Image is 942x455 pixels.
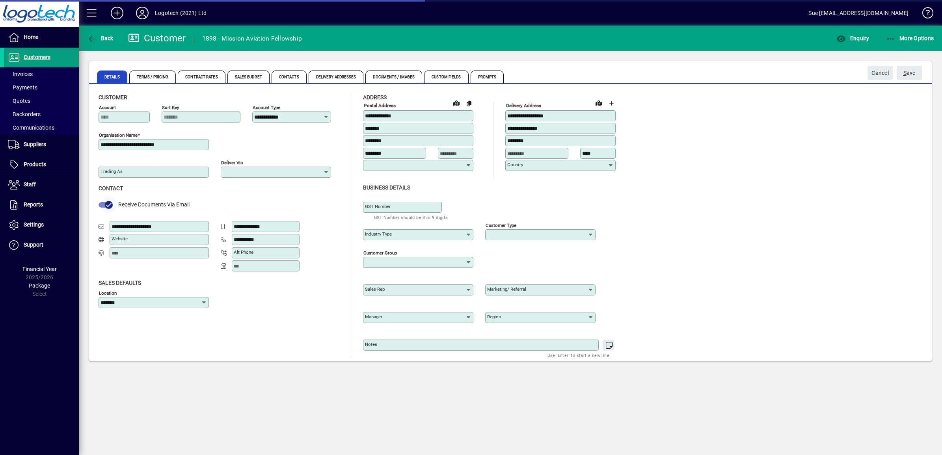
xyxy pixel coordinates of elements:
button: Choose address [605,97,618,110]
span: Terms / Pricing [129,71,176,83]
span: Financial Year [22,266,57,272]
span: Contacts [272,71,307,83]
span: Customer [99,94,127,100]
span: Business details [363,184,410,191]
button: Add [104,6,130,20]
span: Cancel [871,67,889,80]
span: S [903,70,907,76]
div: Logotech (2021) Ltd [155,7,207,19]
span: Address [363,94,387,100]
span: Custom Fields [424,71,468,83]
div: Sue [EMAIL_ADDRESS][DOMAIN_NAME] [808,7,908,19]
mat-label: Customer type [486,222,516,228]
a: Suppliers [4,135,79,154]
a: Staff [4,175,79,195]
span: Settings [24,221,44,228]
span: Home [24,34,38,40]
span: Prompts [471,71,504,83]
mat-label: Organisation name [99,132,138,138]
a: Payments [4,81,79,94]
mat-label: Account Type [253,105,280,110]
a: Products [4,155,79,175]
span: Receive Documents Via Email [118,201,190,208]
mat-label: Customer group [363,250,397,255]
span: Documents / Images [365,71,422,83]
span: Customers [24,54,50,60]
button: Back [85,31,115,45]
span: Enquiry [836,35,869,41]
a: Communications [4,121,79,134]
mat-hint: Use 'Enter' to start a new line [547,351,609,360]
span: Quotes [8,98,30,104]
span: Support [24,241,43,248]
span: Invoices [8,71,33,77]
span: Suppliers [24,141,46,147]
mat-label: Location [99,290,117,295]
a: Invoices [4,67,79,81]
button: Copy to Delivery address [463,97,475,110]
span: Payments [8,84,37,91]
span: Contract Rates [178,71,225,83]
mat-label: Alt Phone [234,249,253,255]
span: Details [97,71,127,83]
mat-hint: GST Number should be 8 or 9 digits [374,213,448,222]
a: Backorders [4,108,79,121]
div: 1898 - Mission Aviation Fellowship [202,32,302,45]
a: Knowledge Base [916,2,932,27]
span: Products [24,161,46,167]
mat-label: Manager [365,314,382,319]
button: Cancel [868,66,893,80]
button: Profile [130,6,155,20]
span: Communications [8,124,54,131]
mat-label: Deliver via [221,160,243,165]
span: Reports [24,201,43,208]
mat-label: Account [99,105,116,110]
mat-label: Website [112,236,128,241]
a: Home [4,28,79,47]
div: Customer [128,32,186,45]
a: Reports [4,195,79,215]
span: Sales defaults [99,280,141,286]
mat-label: Country [507,162,523,167]
mat-label: Region [487,314,501,319]
span: ave [903,67,916,80]
span: Staff [24,181,36,188]
mat-label: Industry type [365,231,392,237]
app-page-header-button: Back [79,31,122,45]
span: Contact [99,185,123,191]
mat-label: GST Number [365,204,391,209]
span: Back [87,35,114,41]
span: Backorders [8,111,41,117]
span: Delivery Addresses [309,71,364,83]
span: Sales Budget [227,71,270,83]
mat-label: Trading as [101,169,123,174]
mat-label: Sales rep [365,286,385,292]
a: Settings [4,215,79,235]
button: Save [897,66,922,80]
a: Support [4,235,79,255]
mat-label: Notes [365,342,377,347]
a: Quotes [4,94,79,108]
button: More Options [884,31,936,45]
button: Enquiry [834,31,871,45]
mat-label: Sort key [162,105,179,110]
span: More Options [886,35,934,41]
mat-label: Marketing/ Referral [487,286,526,292]
a: View on map [592,97,605,109]
a: View on map [450,97,463,109]
span: Package [29,282,50,289]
